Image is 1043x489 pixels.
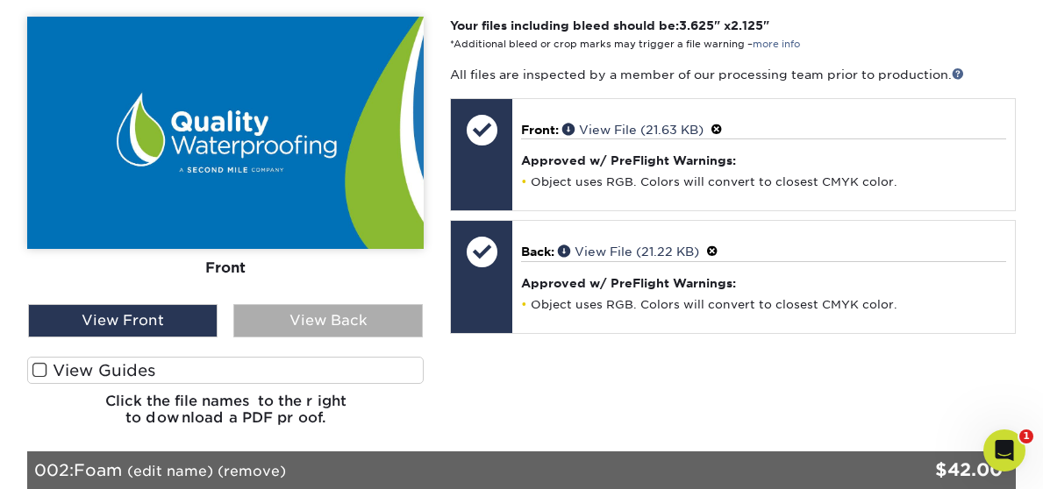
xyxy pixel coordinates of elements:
strong: Your files including bleed should be: " x " [450,18,769,32]
p: All files are inspected by a member of our processing team prior to production. [450,66,1016,83]
div: Front [27,248,424,287]
a: (remove) [218,463,286,479]
li: Object uses RGB. Colors will convert to closest CMYK color. [521,174,1006,189]
div: View Back [233,304,423,337]
label: View Guides [27,357,424,384]
div: View Front [28,304,218,337]
iframe: Intercom live chat [983,429,1025,471]
small: *Additional bleed or crop marks may trigger a file warning – [450,39,800,50]
span: Back: [521,244,554,259]
h4: Approved w/ PreFlight Warnings: [521,276,1006,290]
span: 1 [1019,429,1033,443]
span: Front: [521,123,559,137]
a: more info [753,39,800,50]
h6: Click the file names to the right to download a PDF proof. [27,393,424,440]
a: View File (21.63 KB) [562,123,704,137]
span: 2.125 [731,18,763,32]
div: $42.00 [851,457,1003,483]
a: (edit name) [127,463,213,479]
li: Object uses RGB. Colors will convert to closest CMYK color. [521,297,1006,312]
a: View File (21.22 KB) [558,244,699,259]
h4: Approved w/ PreFlight Warnings: [521,153,1006,167]
span: 3.625 [679,18,714,32]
